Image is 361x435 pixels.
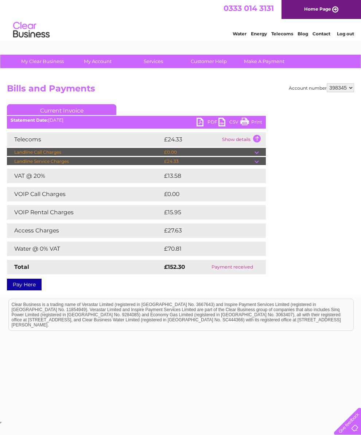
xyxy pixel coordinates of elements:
a: Current Invoice [7,104,116,115]
td: VOIP Rental Charges [7,205,162,220]
h2: Bills and Payments [7,83,354,97]
a: Energy [251,31,267,36]
a: Customer Help [179,55,239,68]
a: My Clear Business [12,55,73,68]
td: Water @ 0% VAT [7,242,162,256]
td: Landline Service Charges [7,157,162,166]
a: Services [123,55,183,68]
div: Account number [289,83,354,92]
a: My Account [68,55,128,68]
b: Statement Date: [11,117,48,123]
td: £24.33 [162,132,220,147]
a: Contact [313,31,330,36]
td: £0.00 [162,187,249,201]
a: Blog [298,31,308,36]
a: CSV [218,118,240,128]
strong: £152.30 [164,263,185,270]
td: Payment received [199,260,266,274]
a: PDF [197,118,218,128]
a: 0333 014 3131 [224,4,274,13]
a: Log out [337,31,354,36]
a: Make A Payment [234,55,294,68]
td: £70.81 [162,242,251,256]
a: Water [233,31,247,36]
td: Landline Call Charges [7,148,162,157]
div: [DATE] [7,118,266,123]
td: VAT @ 20% [7,169,162,183]
strong: Total [14,263,29,270]
a: Pay Here [7,279,42,290]
td: £27.63 [162,223,251,238]
td: VOIP Call Charges [7,187,162,201]
td: Telecoms [7,132,162,147]
td: £15.95 [162,205,251,220]
a: Telecoms [271,31,293,36]
td: £24.33 [162,157,255,166]
img: logo.png [13,19,50,41]
td: Show details [220,132,266,147]
td: £0.00 [162,148,255,157]
td: Access Charges [7,223,162,238]
a: Print [240,118,262,128]
div: Clear Business is a trading name of Verastar Limited (registered in [GEOGRAPHIC_DATA] No. 3667643... [9,4,353,35]
td: £13.58 [162,169,251,183]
